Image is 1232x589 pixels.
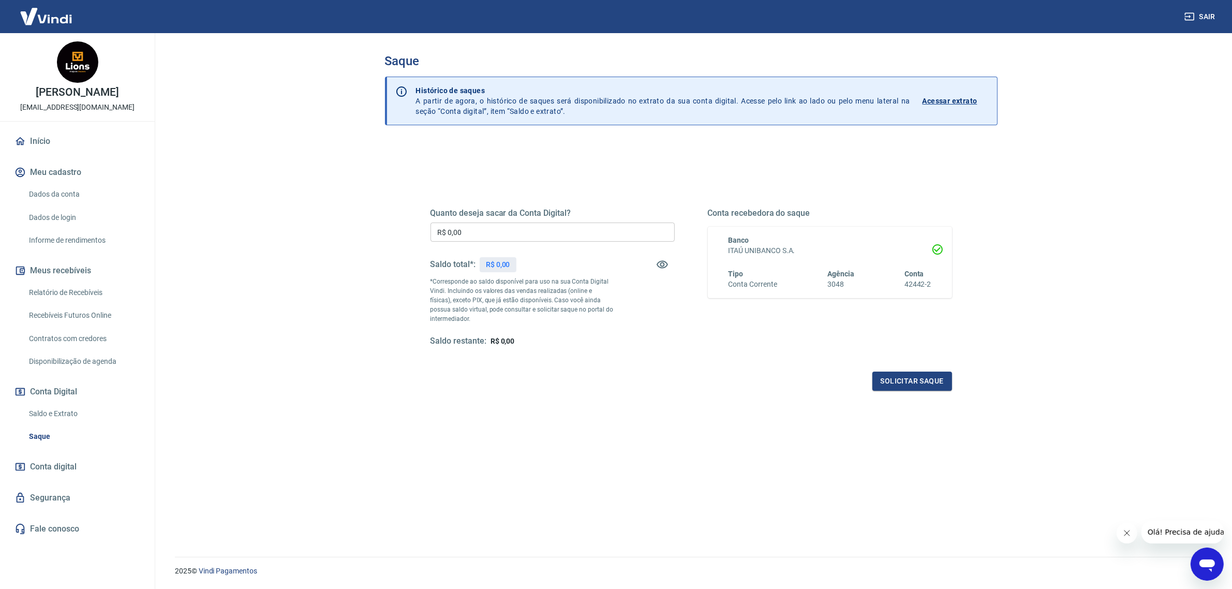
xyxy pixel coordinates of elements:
button: Solicitar saque [872,372,952,391]
a: Vindi Pagamentos [199,567,257,575]
a: Dados da conta [25,184,142,205]
p: 2025 © [175,566,1207,577]
button: Conta Digital [12,380,142,403]
h3: Saque [385,54,998,68]
iframe: Mensagem da empresa [1141,521,1224,543]
h5: Saldo restante: [431,336,486,347]
a: Segurança [12,487,142,509]
a: Informe de rendimentos [25,230,142,251]
a: Disponibilização de agenda [25,351,142,372]
a: Contratos com credores [25,328,142,349]
span: Olá! Precisa de ajuda? [6,7,87,16]
img: Vindi [12,1,80,32]
h5: Conta recebedora do saque [708,208,952,218]
a: Acessar extrato [923,85,989,116]
a: Fale conosco [12,518,142,540]
iframe: Botão para abrir a janela de mensagens [1191,548,1224,581]
button: Meu cadastro [12,161,142,184]
span: Conta digital [30,460,77,474]
a: Relatório de Recebíveis [25,282,142,303]
p: [PERSON_NAME] [36,87,118,98]
a: Início [12,130,142,153]
a: Saldo e Extrato [25,403,142,424]
p: A partir de agora, o histórico de saques será disponibilizado no extrato da sua conta digital. Ac... [416,85,910,116]
p: [EMAIL_ADDRESS][DOMAIN_NAME] [20,102,135,113]
h5: Quanto deseja sacar da Conta Digital? [431,208,675,218]
h5: Saldo total*: [431,259,476,270]
a: Conta digital [12,455,142,478]
iframe: Fechar mensagem [1117,523,1137,543]
h6: 3048 [827,279,854,290]
p: Acessar extrato [923,96,977,106]
p: R$ 0,00 [486,259,510,270]
span: R$ 0,00 [491,337,515,345]
span: Tipo [729,270,744,278]
h6: ITAÚ UNIBANCO S.A. [729,245,931,256]
a: Recebíveis Futuros Online [25,305,142,326]
a: Saque [25,426,142,447]
span: Agência [827,270,854,278]
p: *Corresponde ao saldo disponível para uso na sua Conta Digital Vindi. Incluindo os valores das ve... [431,277,614,323]
h6: 42442-2 [904,279,931,290]
button: Sair [1182,7,1220,26]
h6: Conta Corrente [729,279,777,290]
button: Meus recebíveis [12,259,142,282]
span: Banco [729,236,749,244]
a: Dados de login [25,207,142,228]
span: Conta [904,270,924,278]
img: a475efd5-89c8-41f5-9567-a11a754dd78d.jpeg [57,41,98,83]
p: Histórico de saques [416,85,910,96]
